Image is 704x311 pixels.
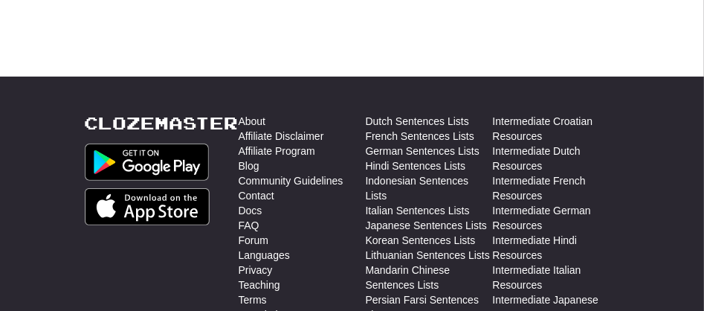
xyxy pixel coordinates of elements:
[366,233,476,248] a: Korean Sentences Lists
[493,203,620,233] a: Intermediate German Resources
[366,203,470,218] a: Italian Sentences Lists
[493,173,620,203] a: Intermediate French Resources
[366,218,487,233] a: Japanese Sentences Lists
[493,114,620,144] a: Intermediate Croatian Resources
[239,114,266,129] a: About
[85,114,239,132] a: Clozemaster
[366,144,479,158] a: German Sentences Lists
[239,144,315,158] a: Affiliate Program
[366,114,469,129] a: Dutch Sentences Lists
[366,173,493,203] a: Indonesian Sentences Lists
[493,233,620,263] a: Intermediate Hindi Resources
[239,248,290,263] a: Languages
[366,158,466,173] a: Hindi Sentences Lists
[366,248,490,263] a: Lithuanian Sentences Lists
[366,129,474,144] a: French Sentences Lists
[366,263,493,292] a: Mandarin Chinese Sentences Lists
[239,158,259,173] a: Blog
[239,188,274,203] a: Contact
[239,263,273,278] a: Privacy
[239,292,267,307] a: Terms
[239,233,268,248] a: Forum
[239,203,262,218] a: Docs
[493,144,620,173] a: Intermediate Dutch Resources
[239,129,324,144] a: Affiliate Disclaimer
[239,278,280,292] a: Teaching
[239,173,343,188] a: Community Guidelines
[239,218,259,233] a: FAQ
[493,263,620,292] a: Intermediate Italian Resources
[85,188,210,225] img: Get it on App Store
[85,144,210,181] img: Get it on Google Play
